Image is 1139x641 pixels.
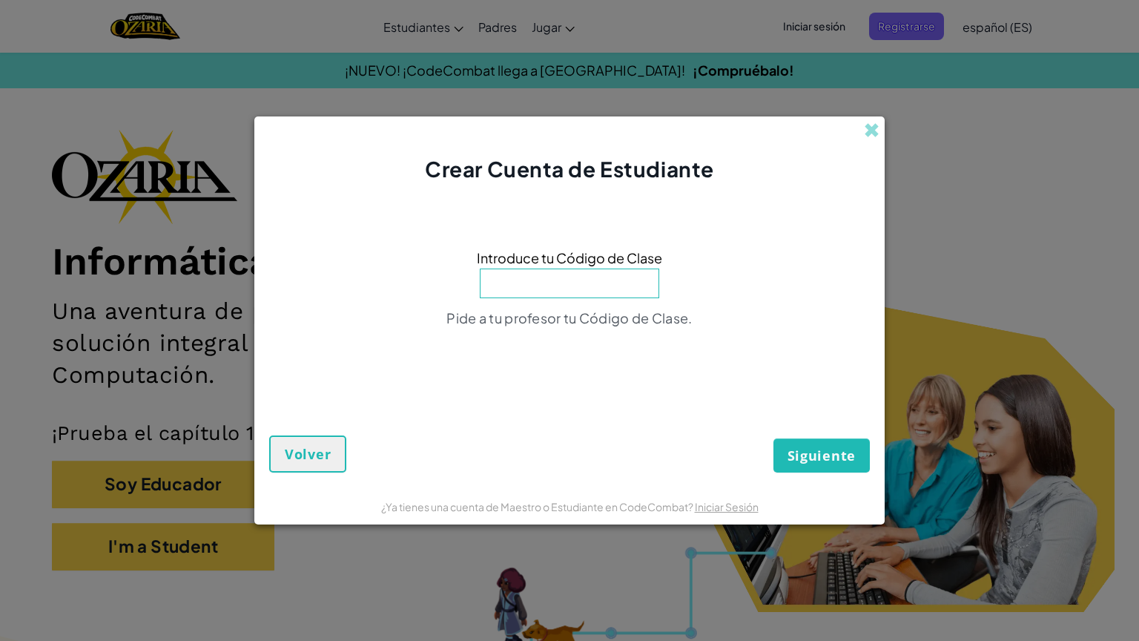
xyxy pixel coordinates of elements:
span: ¿Ya tienes una cuenta de Maestro o Estudiante en CodeCombat? [381,500,695,513]
button: Siguiente [773,438,870,473]
span: Introduce tu Código de Clase [477,247,662,269]
span: Crear Cuenta de Estudiante [425,156,714,182]
button: Volver [269,435,346,473]
span: Siguiente [788,447,856,464]
span: Volver [285,445,331,463]
a: Iniciar Sesión [695,500,759,513]
span: Pide a tu profesor tu Código de Clase. [446,309,692,326]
